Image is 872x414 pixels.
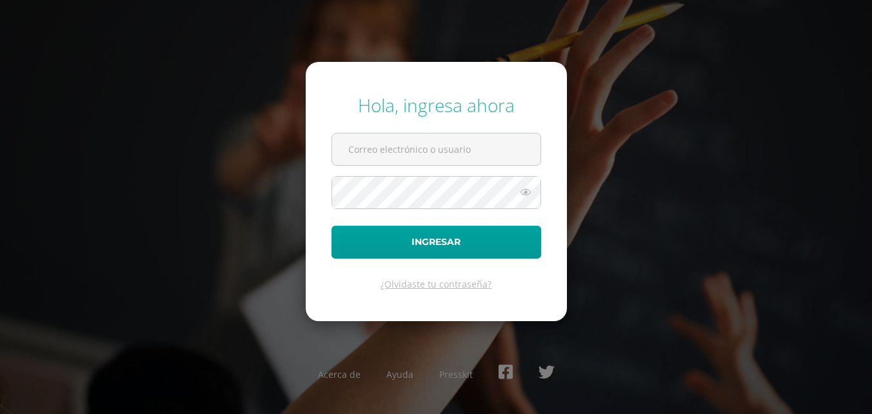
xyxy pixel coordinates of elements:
[318,368,361,380] a: Acerca de
[332,93,541,117] div: Hola, ingresa ahora
[332,226,541,259] button: Ingresar
[439,368,473,380] a: Presskit
[332,133,540,165] input: Correo electrónico o usuario
[381,278,491,290] a: ¿Olvidaste tu contraseña?
[386,368,413,380] a: Ayuda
